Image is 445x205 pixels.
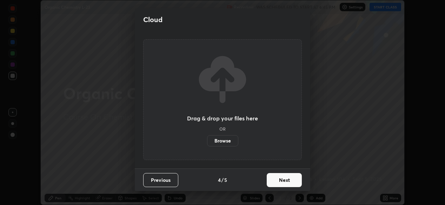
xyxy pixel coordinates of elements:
button: Previous [143,173,178,187]
h5: OR [219,127,226,131]
h4: 4 [218,176,221,184]
h3: Drag & drop your files here [187,115,258,121]
h4: 5 [224,176,227,184]
h4: / [221,176,224,184]
h2: Cloud [143,15,162,24]
button: Next [267,173,302,187]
